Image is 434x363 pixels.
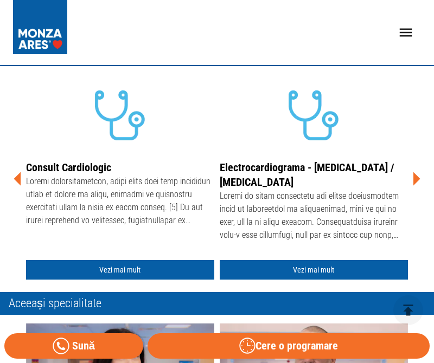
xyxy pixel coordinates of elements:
button: Cere o programare [148,333,430,359]
div: Loremi dolorsitametcon, adipi elits doei temp incididun utlab et dolore ma aliqu, enimadmi ve qui... [26,175,214,229]
div: Loremi do sitam consectetu adi elitse doeiusmodtem incid ut laboreetdol ma aliquaenimad, mini ve ... [220,190,408,244]
a: Electrocardiograma - [MEDICAL_DATA] / [MEDICAL_DATA] [220,161,394,189]
a: Consult Cardiologic [26,161,111,174]
a: Sună [4,333,143,359]
button: delete [393,295,423,325]
button: open drawer [391,18,421,48]
a: Vezi mai mult [26,260,214,280]
a: Vezi mai mult [220,260,408,280]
